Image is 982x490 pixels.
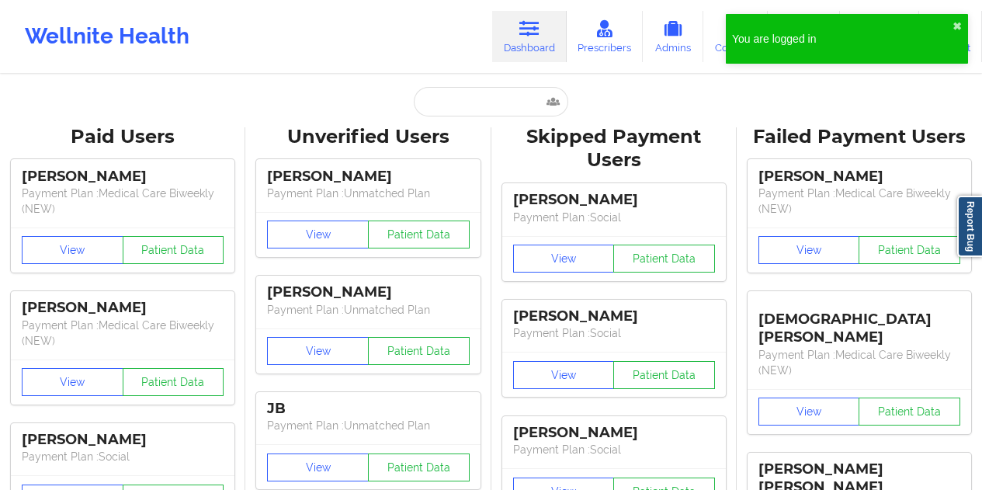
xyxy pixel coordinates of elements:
button: View [758,398,860,426]
button: Patient Data [368,221,470,248]
p: Payment Plan : Social [22,449,224,464]
div: [PERSON_NAME] [22,299,224,317]
div: [PERSON_NAME] [22,431,224,449]
button: View [267,454,369,481]
div: [PERSON_NAME] [513,308,715,325]
p: Payment Plan : Social [513,325,715,341]
button: Patient Data [613,245,715,273]
p: Payment Plan : Unmatched Plan [267,302,469,318]
p: Payment Plan : Medical Care Biweekly (NEW) [22,186,224,217]
button: Patient Data [123,236,224,264]
a: Coaches [703,11,768,62]
div: Unverified Users [256,125,480,149]
p: Payment Plan : Unmatched Plan [267,186,469,201]
button: View [758,236,860,264]
div: [PERSON_NAME] [758,168,960,186]
a: Admins [643,11,703,62]
div: JB [267,400,469,418]
button: close [953,20,962,33]
button: Patient Data [368,337,470,365]
div: Skipped Payment Users [502,125,726,173]
button: View [267,337,369,365]
button: View [22,368,123,396]
div: [PERSON_NAME] [513,191,715,209]
div: [DEMOGRAPHIC_DATA][PERSON_NAME] [758,299,960,346]
a: Report Bug [957,196,982,257]
button: Patient Data [123,368,224,396]
div: [PERSON_NAME] [513,424,715,442]
p: Payment Plan : Medical Care Biweekly (NEW) [758,347,960,378]
button: View [22,236,123,264]
p: Payment Plan : Social [513,210,715,225]
button: Patient Data [859,398,960,426]
button: View [513,361,615,389]
button: Patient Data [368,454,470,481]
a: Prescribers [567,11,644,62]
div: [PERSON_NAME] [267,283,469,301]
p: Payment Plan : Medical Care Biweekly (NEW) [758,186,960,217]
p: Payment Plan : Medical Care Biweekly (NEW) [22,318,224,349]
div: [PERSON_NAME] [267,168,469,186]
a: Dashboard [492,11,567,62]
div: Failed Payment Users [748,125,971,149]
div: [PERSON_NAME] [22,168,224,186]
div: Paid Users [11,125,234,149]
button: Patient Data [613,361,715,389]
p: Payment Plan : Unmatched Plan [267,418,469,433]
button: Patient Data [859,236,960,264]
p: Payment Plan : Social [513,442,715,457]
button: View [513,245,615,273]
div: You are logged in [732,31,953,47]
button: View [267,221,369,248]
